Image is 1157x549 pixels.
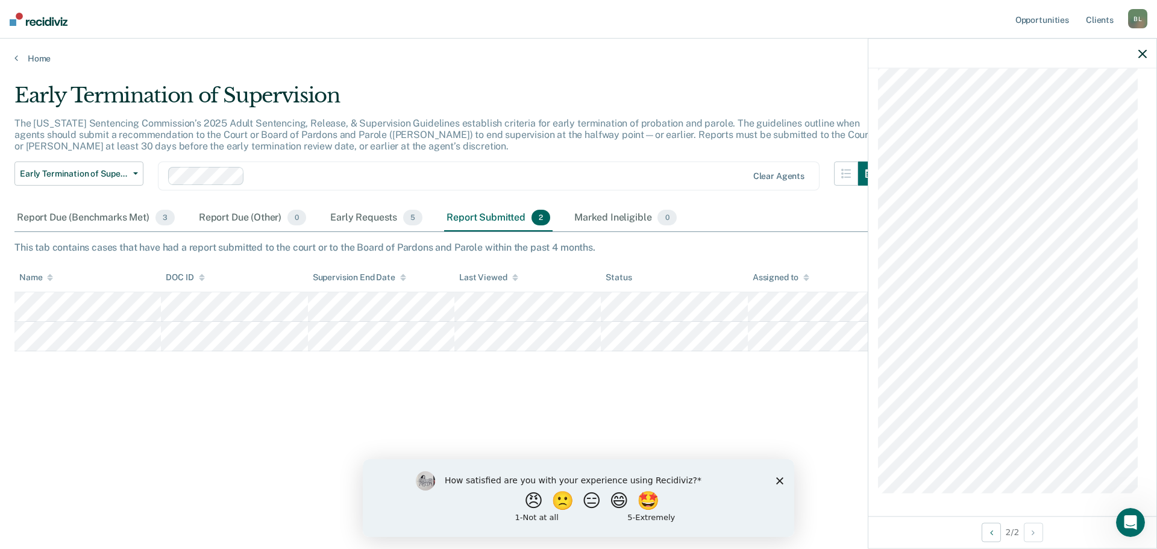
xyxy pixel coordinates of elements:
div: Last Viewed [459,272,518,283]
span: 5 [403,210,422,225]
div: Status [606,272,632,283]
a: Home [14,53,1143,64]
button: Next Opportunity [1024,522,1043,542]
span: 3 [155,210,175,225]
span: 2 [531,210,550,225]
div: Report Submitted [444,205,553,231]
span: Early Termination of Supervision [20,169,128,179]
p: The [US_STATE] Sentencing Commission’s 2025 Adult Sentencing, Release, & Supervision Guidelines e... [14,118,872,152]
button: Previous Opportunity [982,522,1001,542]
span: 0 [287,210,306,225]
div: Clear agents [753,171,804,181]
div: Assigned to [753,272,809,283]
div: Name [19,272,53,283]
span: 0 [657,210,676,225]
div: Marked Ineligible [572,205,679,231]
div: This tab contains cases that have had a report submitted to the court or to the Board of Pardons ... [14,242,1143,253]
img: Recidiviz [10,13,67,26]
iframe: Survey by Kim from Recidiviz [363,459,794,537]
div: Early Termination of Supervision [14,83,882,118]
div: B L [1128,9,1147,28]
div: DOC ID [166,272,204,283]
div: Report Due (Other) [196,205,309,231]
div: Early Requests [328,205,425,231]
div: 2 / 2 [868,516,1156,548]
iframe: Intercom live chat [1116,508,1145,537]
div: Supervision End Date [313,272,406,283]
div: Report Due (Benchmarks Met) [14,205,177,231]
